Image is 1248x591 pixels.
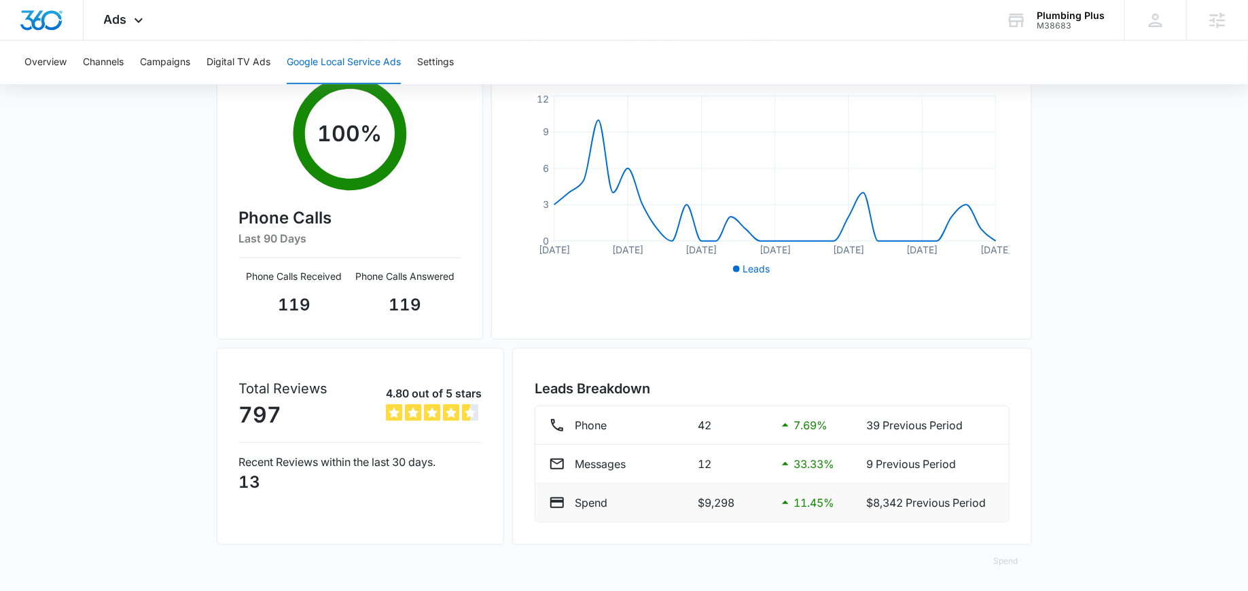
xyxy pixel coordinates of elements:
button: Overview [24,41,67,84]
span: Ads [104,12,127,26]
tspan: 0 [542,235,548,247]
p: 119 [350,293,461,317]
p: $8,342 Previous Period [867,495,995,511]
span: Leads [743,263,770,274]
button: Google Local Service Ads [287,41,401,84]
p: 12 [698,456,766,472]
h6: Last 90 Days [239,230,461,247]
p: 13 [239,470,482,495]
tspan: 6 [542,162,548,174]
p: Recent Reviews within the last 30 days. [239,454,482,470]
p: 4.80 out of 5 stars [386,385,482,401]
tspan: [DATE] [685,244,717,255]
tspan: [DATE] [538,244,569,255]
h3: Leads Breakdown [535,378,1009,399]
p: 33.33 % [794,456,834,472]
p: 42 [698,417,766,433]
tspan: [DATE] [759,244,790,255]
tspan: [DATE] [980,244,1012,255]
p: 119 [239,293,350,317]
button: Campaigns [140,41,190,84]
p: 797 [239,399,328,431]
tspan: 12 [536,94,548,105]
p: 100 % [317,118,382,150]
p: Messages [575,456,626,472]
p: 11.45 % [794,495,834,511]
p: Phone Calls Received [239,269,350,283]
p: 39 Previous Period [867,417,995,433]
div: account name [1037,10,1105,21]
p: Total Reviews [239,378,328,399]
tspan: [DATE] [612,244,643,255]
tspan: 9 [542,126,548,138]
p: Phone Calls Answered [350,269,461,283]
button: Digital TV Ads [207,41,270,84]
p: 7.69 % [794,417,827,433]
button: Settings [417,41,454,84]
p: Phone [575,417,607,433]
tspan: 3 [542,198,548,210]
button: Spend [980,545,1032,577]
p: $9,298 [698,495,766,511]
tspan: [DATE] [833,244,864,255]
div: account id [1037,21,1105,31]
p: 9 Previous Period [867,456,995,472]
p: Spend [575,495,607,511]
tspan: [DATE] [906,244,938,255]
button: Channels [83,41,124,84]
h4: Phone Calls [239,206,461,230]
